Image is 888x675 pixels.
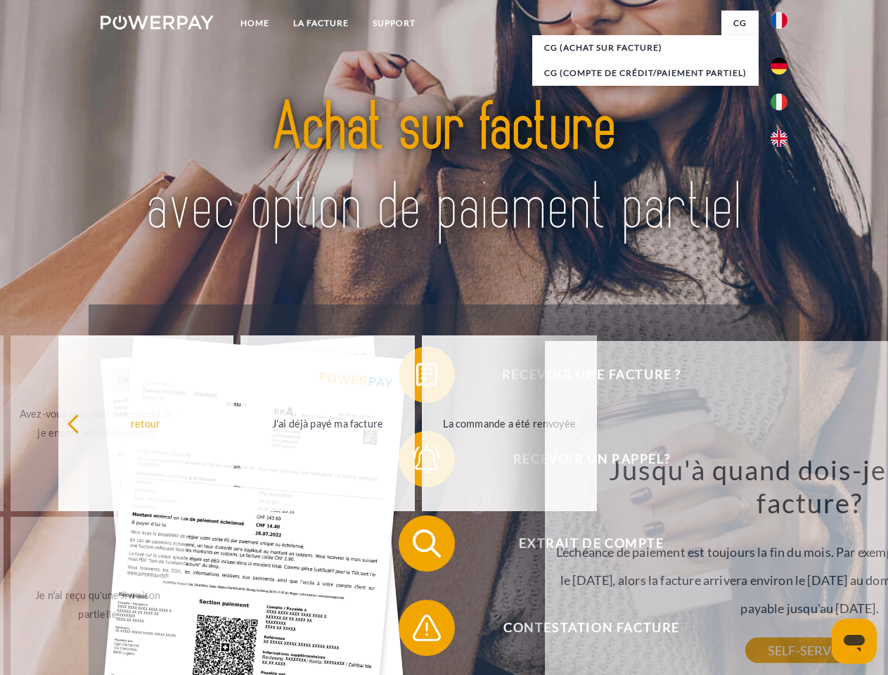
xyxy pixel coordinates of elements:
[409,610,444,645] img: qb_warning.svg
[771,58,787,75] img: de
[532,60,759,86] a: CG (Compte de crédit/paiement partiel)
[745,638,874,663] a: SELF-SERVICE
[134,67,754,269] img: title-powerpay_fr.svg
[101,15,214,30] img: logo-powerpay-white.svg
[832,619,877,664] iframe: Bouton de lancement de la fenêtre de messagerie
[19,404,177,442] div: Avez-vous reçu mes paiements, ai-je encore un solde ouvert?
[19,586,177,624] div: Je n'ai reçu qu'une livraison partielle
[771,130,787,147] img: en
[430,413,588,432] div: La commande a été renvoyée
[532,35,759,60] a: CG (achat sur facture)
[229,11,281,36] a: Home
[399,515,764,572] button: Extrait de compte
[67,413,225,432] div: retour
[409,526,444,561] img: qb_search.svg
[721,11,759,36] a: CG
[249,413,407,432] div: J'ai déjà payé ma facture
[771,94,787,110] img: it
[771,12,787,29] img: fr
[281,11,361,36] a: LA FACTURE
[361,11,427,36] a: Support
[11,335,186,511] a: Avez-vous reçu mes paiements, ai-je encore un solde ouvert?
[399,600,764,656] button: Contestation Facture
